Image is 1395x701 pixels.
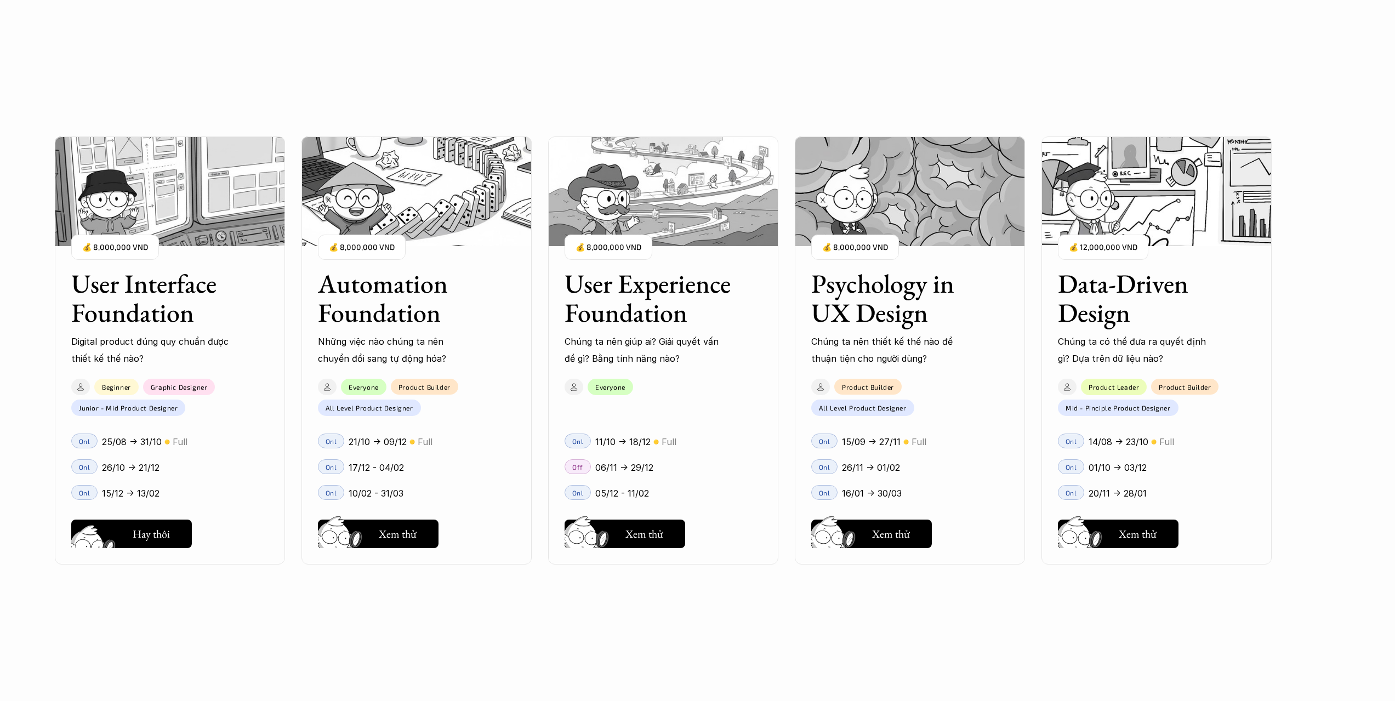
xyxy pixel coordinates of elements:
p: 💰 8,000,000 VND [329,240,395,255]
p: All Level Product Designer [326,404,413,412]
p: 06/11 -> 29/12 [595,459,653,476]
p: Everyone [595,383,625,391]
p: 💰 8,000,000 VND [822,240,888,255]
button: Xem thử [811,520,932,548]
p: 🟡 [409,438,415,446]
p: 10/02 - 31/03 [349,485,403,501]
p: 11/10 -> 18/12 [595,434,651,450]
h3: Automation Foundation [318,269,488,327]
p: Full [662,434,676,450]
h3: Psychology in UX Design [811,269,981,327]
p: 25/08 -> 31/10 [102,434,162,450]
p: All Level Product Designer [819,404,907,412]
h5: Xem thử [379,526,417,542]
p: 14/08 -> 23/10 [1089,434,1148,450]
a: Xem thử [1058,515,1178,548]
p: 21/10 -> 09/12 [349,434,407,450]
p: Full [173,434,187,450]
p: 15/12 -> 13/02 [102,485,160,501]
a: Hay thôi [71,515,192,548]
p: Onl [572,437,584,445]
p: 17/12 - 04/02 [349,459,404,476]
h3: User Experience Foundation [565,269,734,327]
p: Junior - Mid Product Designer [79,404,178,412]
h5: Xem thử [1119,526,1157,542]
p: 26/10 -> 21/12 [102,459,160,476]
p: Onl [819,463,830,471]
p: Onl [1066,489,1077,497]
p: Mid - Pinciple Product Designer [1066,404,1171,412]
p: Product Leader [1089,383,1139,391]
p: Onl [1066,463,1077,471]
p: 💰 12,000,000 VND [1069,240,1137,255]
p: Chúng ta nên thiết kế thế nào để thuận tiện cho người dùng? [811,333,970,367]
p: Full [1159,434,1174,450]
p: 26/11 -> 01/02 [842,459,900,476]
p: Onl [819,437,830,445]
p: Những việc nào chúng ta nên chuyển đổi sang tự động hóa? [318,333,477,367]
a: Xem thử [318,515,439,548]
p: 🟡 [653,438,659,446]
p: Chúng ta có thể đưa ra quyết định gì? Dựa trên dữ liệu nào? [1058,333,1217,367]
p: Onl [819,489,830,497]
p: Chúng ta nên giúp ai? Giải quyết vấn đề gì? Bằng tính năng nào? [565,333,724,367]
p: Off [572,463,583,471]
p: Graphic Designer [151,383,208,391]
p: Product Builder [398,383,451,391]
p: Onl [572,489,584,497]
p: Digital product đúng quy chuẩn được thiết kế thế nào? [71,333,230,367]
p: Onl [326,437,337,445]
p: 💰 8,000,000 VND [82,240,148,255]
p: Onl [1066,437,1077,445]
p: 🟡 [1151,438,1157,446]
p: 💰 8,000,000 VND [576,240,641,255]
h3: Data-Driven Design [1058,269,1228,327]
p: Product Builder [842,383,894,391]
button: Hay thôi [71,520,192,548]
a: Xem thử [565,515,685,548]
p: Onl [326,463,337,471]
p: Product Builder [1159,383,1211,391]
p: Everyone [349,383,379,391]
p: 🟡 [164,438,170,446]
h3: User Interface Foundation [71,269,241,327]
p: Beginner [102,383,131,391]
a: Xem thử [811,515,932,548]
p: 01/10 -> 03/12 [1089,459,1147,476]
p: Full [418,434,432,450]
p: Full [912,434,926,450]
p: 05/12 - 11/02 [595,485,649,501]
button: Xem thử [565,520,685,548]
p: 20/11 -> 28/01 [1089,485,1147,501]
h5: Hay thôi [133,526,170,542]
button: Xem thử [1058,520,1178,548]
p: Onl [326,489,337,497]
p: 🟡 [903,438,909,446]
h5: Xem thử [872,526,910,542]
h5: Xem thử [625,526,663,542]
p: 16/01 -> 30/03 [842,485,902,501]
button: Xem thử [318,520,439,548]
p: 15/09 -> 27/11 [842,434,901,450]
